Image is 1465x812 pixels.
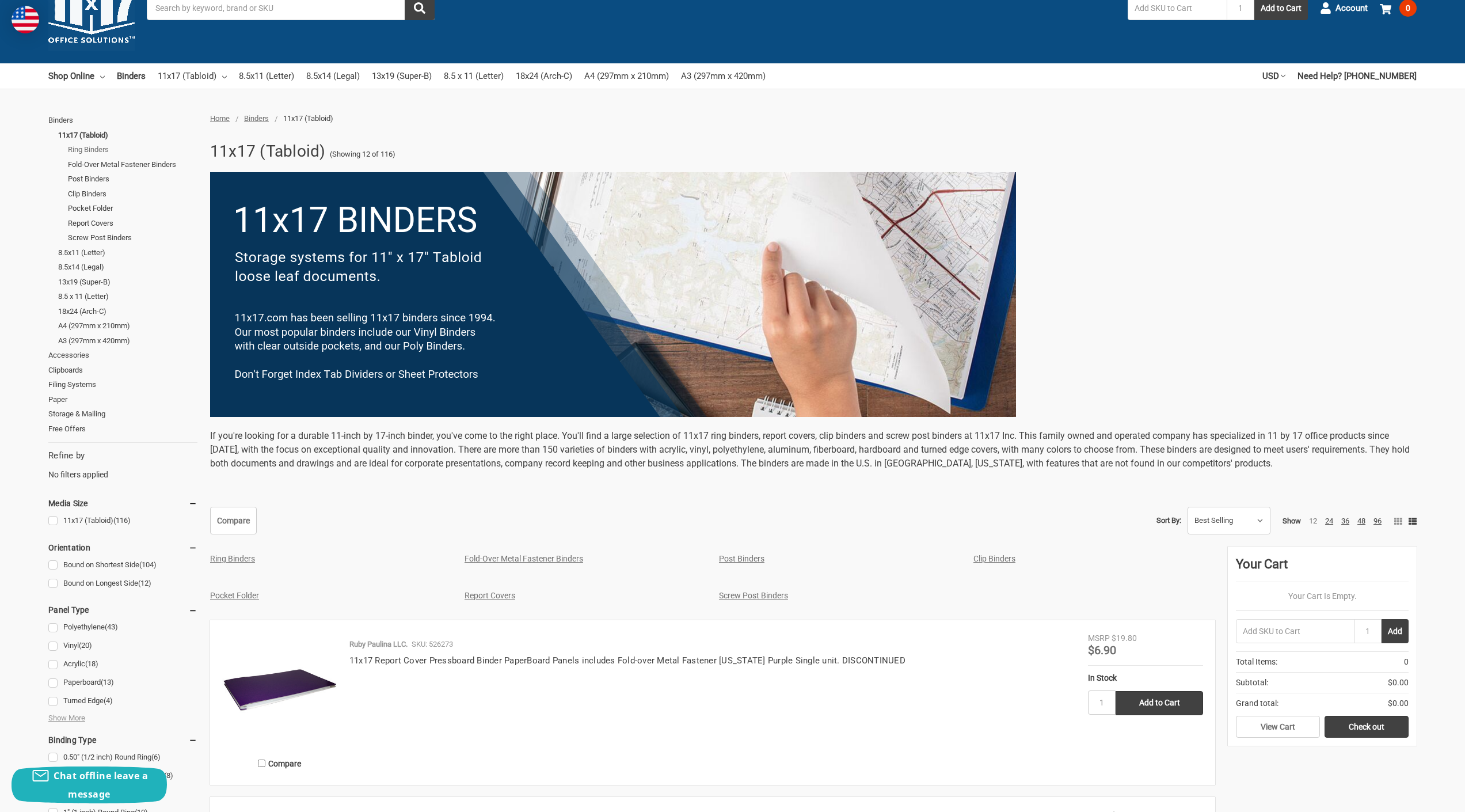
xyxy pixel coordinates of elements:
a: A4 (297mm x 210mm) [58,318,197,333]
a: Report Covers [68,216,197,231]
a: Acrylic [48,657,197,672]
span: If you're looking for a durable 11-inch by 17-inch binder, you've come to the right place. You'll... [210,430,1410,469]
label: Compare [222,754,337,773]
span: (6) [151,753,161,761]
span: (13) [101,678,114,686]
p: SKU: 526273 [412,639,453,650]
span: (18) [85,659,98,668]
a: 11x17 (Tabloid) [48,513,197,529]
span: Grand total: [1236,697,1278,709]
a: Fold-Over Metal Fastener Binders [465,554,583,563]
a: Turned Edge [48,693,197,709]
img: duty and tax information for United States [12,6,39,33]
img: binders-1-.png [210,172,1016,417]
span: $0.00 [1388,677,1409,689]
h5: Orientation [48,541,197,555]
a: 13x19 (Super-B) [58,275,197,290]
a: Binders [117,63,146,89]
a: 12 [1309,517,1317,525]
a: Home [210,114,230,123]
a: 8.5x11 (Letter) [239,63,294,89]
a: 48 [1357,517,1365,525]
span: Account [1335,2,1368,15]
p: Your Cart Is Empty. [1236,590,1409,602]
a: Need Help? [PHONE_NUMBER] [1297,63,1417,89]
a: Bound on Longest Side [48,576,197,591]
a: A3 (297mm x 420mm) [58,333,197,348]
button: Add [1382,619,1409,643]
a: Storage & Mailing [48,407,197,422]
span: 11x17 (Tabloid) [283,114,333,123]
a: Vinyl [48,638,197,654]
a: Paper [48,392,197,407]
a: Bound on Shortest Side [48,557,197,573]
a: 11x17 Report Cover Pressboard Binder PaperBoard Panels includes Fold-over Metal Fastener [US_STAT... [349,655,905,666]
a: 18x24 (Arch-C) [516,63,572,89]
h5: Binding Type [48,733,197,747]
a: Binders [48,113,197,128]
div: MSRP [1088,632,1110,644]
span: Show [1283,517,1301,525]
div: Your Cart [1236,555,1409,582]
a: Accessories [48,348,197,363]
input: Add to Cart [1116,691,1203,715]
a: 11x17 (Tabloid) [58,128,197,143]
a: 8.5x11 (Letter) [58,245,197,260]
a: 24 [1325,517,1333,525]
a: Screw Post Binders [719,591,788,600]
h5: Panel Type [48,603,197,617]
h5: Media Size [48,496,197,510]
span: $6.90 [1088,643,1116,657]
span: Subtotal: [1236,677,1268,689]
a: A4 (297mm x 210mm) [584,63,669,89]
a: Report Covers [465,591,515,600]
span: (116) [113,516,131,525]
a: Ring Binders [68,142,197,157]
a: Polyethylene [48,620,197,635]
span: (8) [164,771,173,780]
a: 0.50" (1/2 inch) Round Ring [48,750,197,765]
span: $19.80 [1112,633,1137,643]
a: 8.5x14 (Legal) [306,63,360,89]
a: Pocket Folder [210,591,259,600]
span: $0.00 [1388,697,1409,709]
a: Post Binders [719,554,764,563]
a: Free Offers [48,422,197,437]
span: Show More [48,712,85,724]
a: Binders [244,114,269,123]
span: (104) [139,560,157,569]
a: Clipboards [48,363,197,378]
a: USD [1262,63,1285,89]
button: Chat offline leave a message [12,767,167,803]
a: 18x24 (Arch-C) [58,304,197,319]
a: Shop Online [48,63,105,89]
a: View Cart [1236,716,1320,738]
iframe: Google Customer Reviews [1370,781,1465,812]
a: Post Binders [68,172,197,187]
span: (12) [138,579,151,587]
div: In Stock [1088,672,1203,684]
a: Pocket Folder [68,201,197,216]
a: 11x17 (Tabloid) [158,63,227,89]
a: 8.5x14 (Legal) [58,260,197,275]
span: (20) [79,641,92,650]
a: Check out [1325,716,1409,738]
a: Ring Binders [210,554,255,563]
div: No filters applied [48,449,197,480]
span: 0 [1404,656,1409,668]
a: Paperboard [48,675,197,690]
a: 8.5 x 11 (Letter) [58,289,197,304]
input: Add SKU to Cart [1236,619,1354,643]
a: 36 [1341,517,1349,525]
a: 96 [1373,517,1382,525]
a: Fold-Over Metal Fastener Binders [68,157,197,172]
img: 11x17 Report Cover Pressboard Binder PaperBoard Panels includes Fold-over Metal Fastener Louisian... [222,632,337,748]
span: (Showing 12 of 116) [330,149,395,160]
p: Ruby Paulina LLC. [349,639,408,650]
h5: Refine by [48,449,197,462]
h1: 11x17 (Tabloid) [210,136,326,166]
a: Screw Post Binders [68,230,197,245]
